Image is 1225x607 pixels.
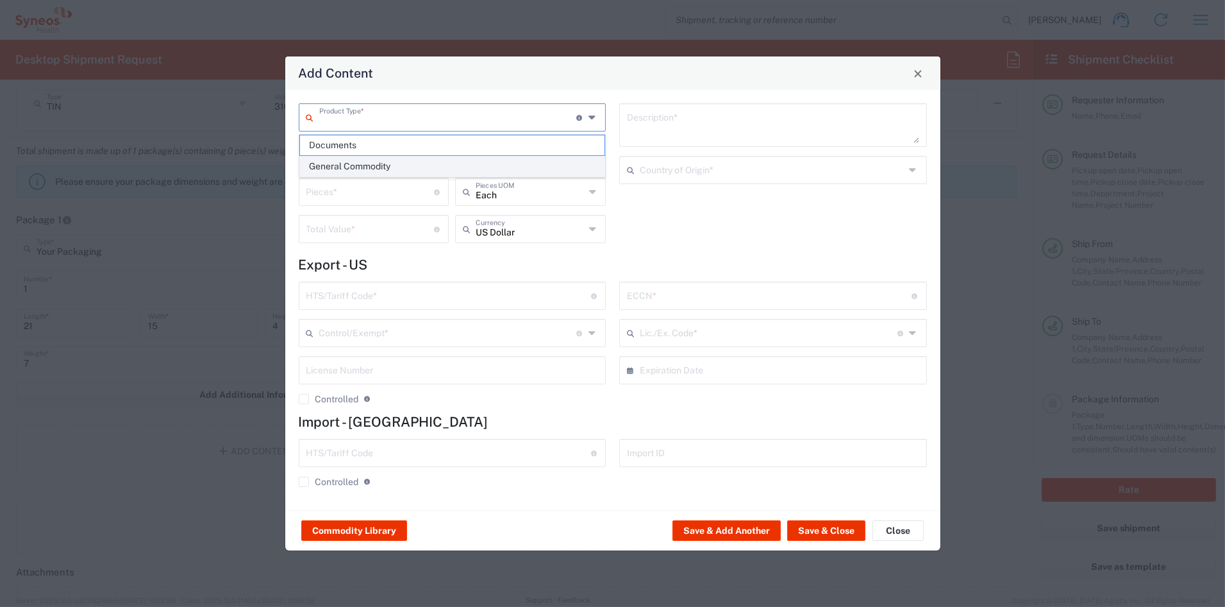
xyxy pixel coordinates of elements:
[909,64,927,82] button: Close
[300,135,604,155] span: Documents
[787,520,865,541] button: Save & Close
[299,414,927,430] h4: Import - [GEOGRAPHIC_DATA]
[298,64,373,82] h4: Add Content
[300,157,604,176] span: General Commodity
[299,257,927,273] h4: Export - US
[872,520,924,541] button: Close
[299,394,359,404] label: Controlled
[301,520,407,541] button: Commodity Library
[672,520,781,541] button: Save & Add Another
[299,477,359,487] label: Controlled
